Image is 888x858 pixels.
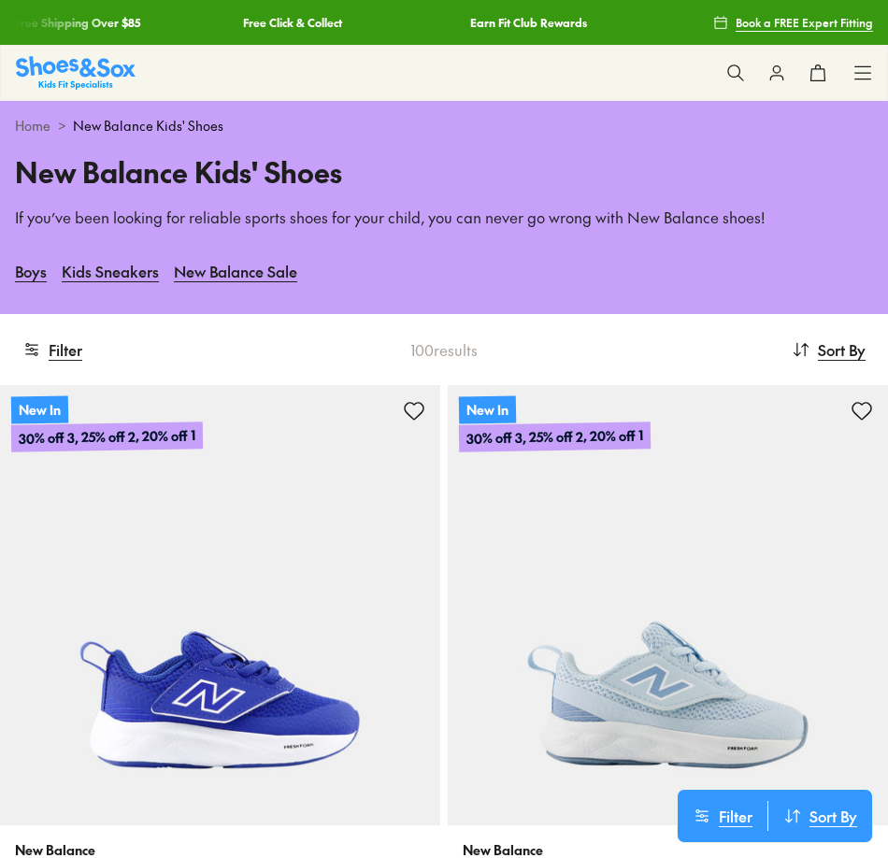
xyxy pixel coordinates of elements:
[22,329,82,370] button: Filter
[15,207,873,228] p: If you’ve been looking for reliable sports shoes for your child, you can never go wrong with New ...
[15,116,50,136] a: Home
[792,329,866,370] button: Sort By
[62,250,159,292] a: Kids Sneakers
[678,801,767,831] button: Filter
[11,422,203,452] p: 30% off 3, 25% off 2, 20% off 1
[448,385,888,825] a: New In30% off 3, 25% off 2, 20% off 1
[459,395,516,423] p: New In
[713,6,873,39] a: Book a FREE Expert Fitting
[73,116,223,136] span: New Balance Kids' Shoes
[459,422,651,452] p: 30% off 3, 25% off 2, 20% off 1
[15,150,873,193] h1: New Balance Kids' Shoes
[11,395,68,423] p: New In
[15,250,47,292] a: Boys
[174,250,297,292] a: New Balance Sale
[16,56,136,89] img: SNS_Logo_Responsive.svg
[809,805,857,827] span: Sort By
[16,56,136,89] a: Shoes & Sox
[15,116,873,136] div: >
[818,338,866,361] span: Sort By
[768,801,872,831] button: Sort By
[736,14,873,31] span: Book a FREE Expert Fitting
